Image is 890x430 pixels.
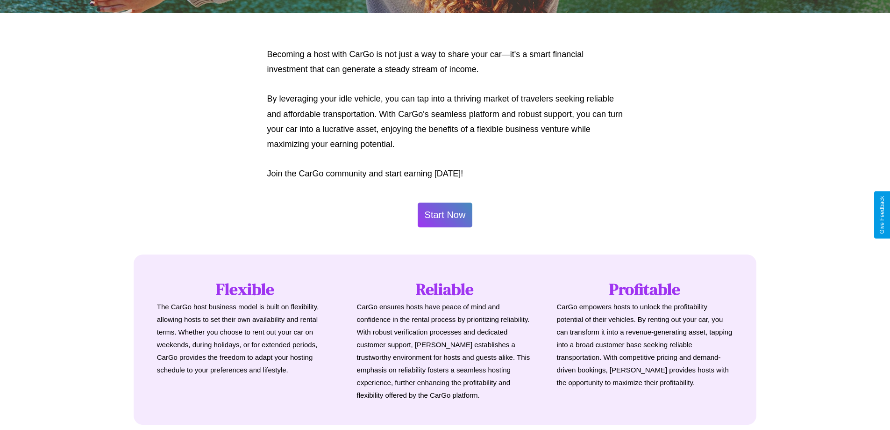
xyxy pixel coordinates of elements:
p: The CarGo host business model is built on flexibility, allowing hosts to set their own availabili... [157,300,334,376]
button: Start Now [418,203,473,227]
p: CarGo ensures hosts have peace of mind and confidence in the rental process by prioritizing relia... [357,300,534,401]
p: Becoming a host with CarGo is not just a way to share your car—it's a smart financial investment ... [267,47,623,77]
p: Join the CarGo community and start earning [DATE]! [267,166,623,181]
h1: Profitable [556,278,733,300]
p: By leveraging your idle vehicle, you can tap into a thriving market of travelers seeking reliable... [267,91,623,152]
h1: Flexible [157,278,334,300]
div: Give Feedback [879,196,885,234]
p: CarGo empowers hosts to unlock the profitability potential of their vehicles. By renting out your... [556,300,733,389]
h1: Reliable [357,278,534,300]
